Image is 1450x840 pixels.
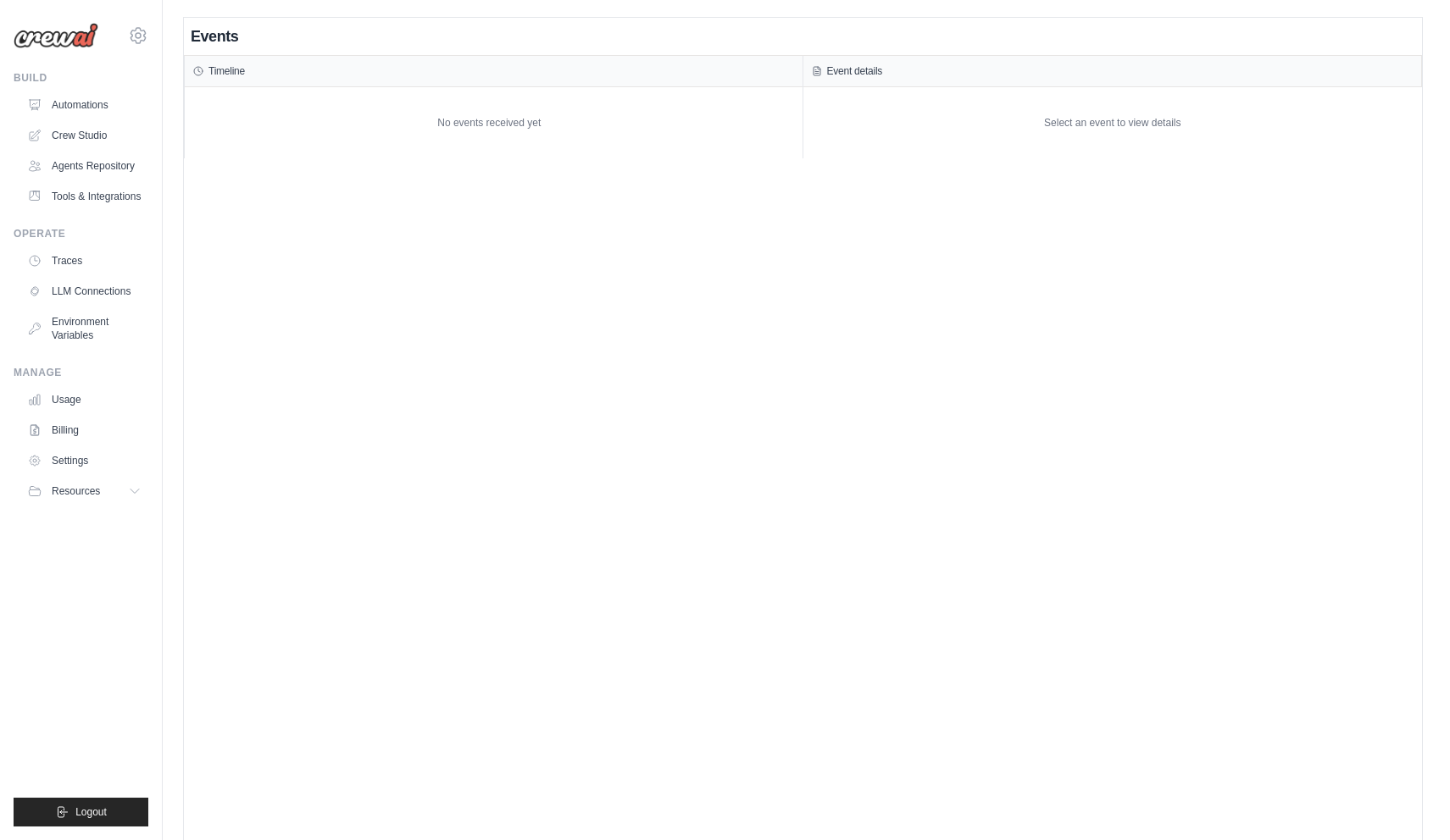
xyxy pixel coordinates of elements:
a: Automations [20,91,148,119]
h3: Timeline [208,64,245,78]
div: Operate [14,227,148,240]
a: Agents Repository [20,152,148,180]
span: Logout [75,805,107,819]
h3: Event details [827,64,883,78]
div: Select an event to view details [1044,116,1181,130]
button: Logout [14,798,148,826]
div: Manage [14,366,148,379]
div: No events received yet [185,96,794,150]
img: Logo [14,23,98,48]
a: Environment Variables [20,308,148,349]
a: Tools & Integrations [20,183,148,210]
a: LLM Connections [20,278,148,305]
a: Settings [20,447,148,474]
h2: Events [191,25,238,48]
div: Build [14,71,148,85]
button: Resources [20,478,148,505]
a: Crew Studio [20,122,148,149]
a: Traces [20,247,148,274]
a: Usage [20,386,148,413]
span: Resources [52,484,100,498]
a: Billing [20,417,148,444]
